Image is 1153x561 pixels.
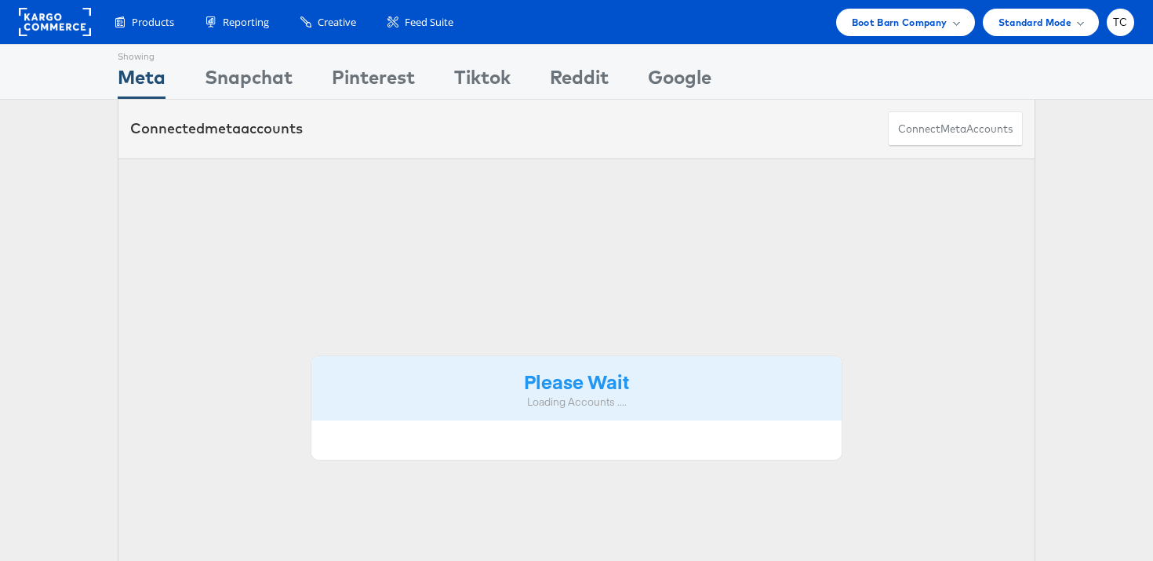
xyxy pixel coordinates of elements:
[132,15,174,30] span: Products
[332,64,415,99] div: Pinterest
[852,14,947,31] span: Boot Barn Company
[118,45,165,64] div: Showing
[118,64,165,99] div: Meta
[405,15,453,30] span: Feed Suite
[205,64,293,99] div: Snapchat
[205,119,241,137] span: meta
[940,122,966,137] span: meta
[550,64,609,99] div: Reddit
[1113,17,1128,27] span: TC
[318,15,356,30] span: Creative
[223,15,269,30] span: Reporting
[323,395,830,410] div: Loading Accounts ....
[648,64,711,99] div: Google
[454,64,511,99] div: Tiktok
[998,14,1071,31] span: Standard Mode
[524,368,629,394] strong: Please Wait
[130,118,303,139] div: Connected accounts
[888,111,1023,147] button: ConnectmetaAccounts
